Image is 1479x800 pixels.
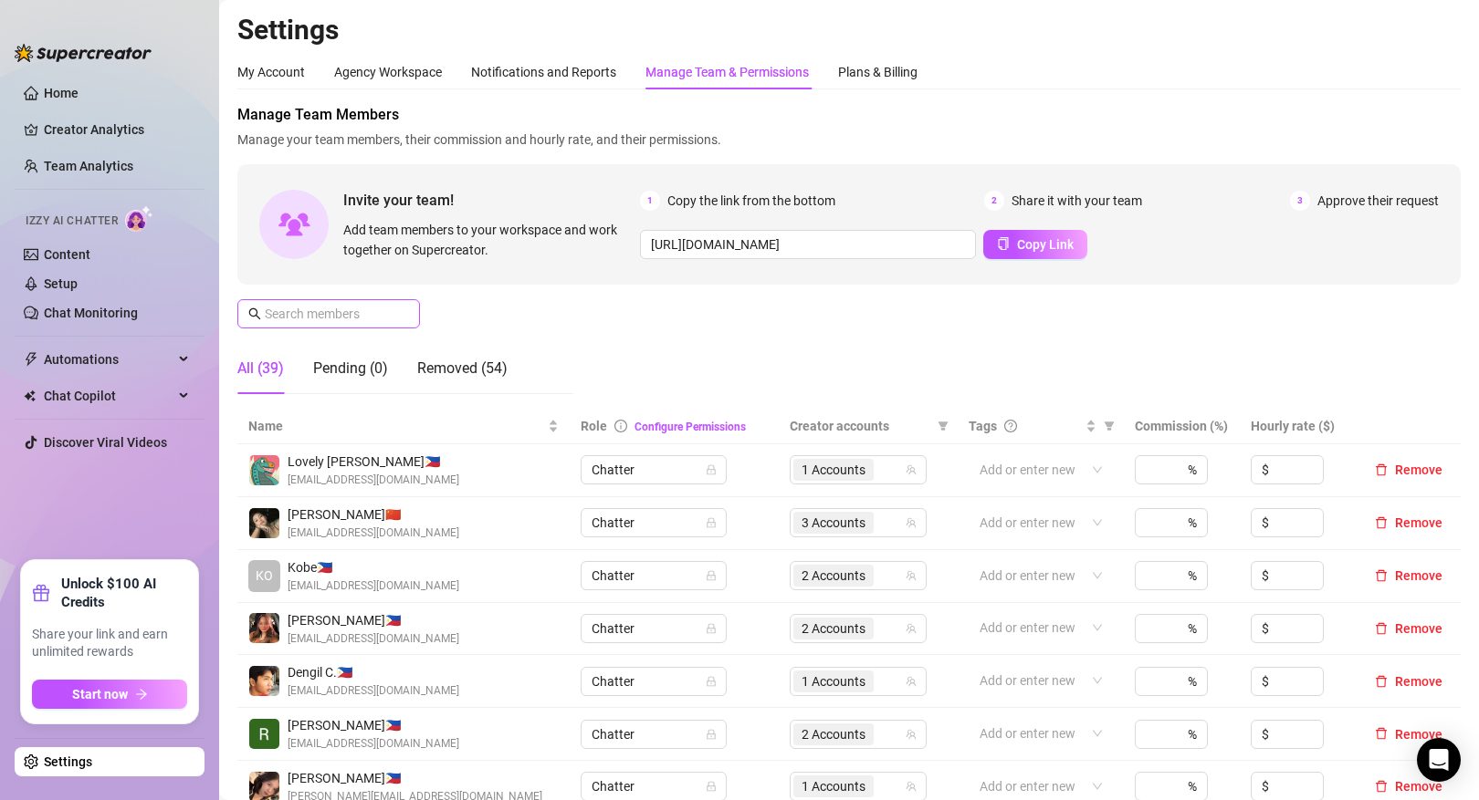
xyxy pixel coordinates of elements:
input: Search members [265,304,394,324]
span: Remove [1395,779,1442,794]
span: info-circle [614,420,627,432]
span: Dengil C. 🇵🇭 [288,662,459,682]
div: Plans & Billing [838,62,918,82]
span: Chatter [592,721,716,748]
span: [EMAIL_ADDRESS][DOMAIN_NAME] [288,735,459,753]
span: Chatter [592,615,716,642]
span: 2 Accounts [793,618,874,639]
span: Approve their request [1317,191,1439,211]
span: Manage your team members, their commission and hourly rate, and their permissions. [237,130,1461,150]
span: Remove [1395,674,1442,689]
span: lock [706,517,717,528]
span: team [906,464,917,475]
img: Aliyah Espiritu [249,613,279,643]
th: Name [237,409,570,444]
span: 3 Accounts [793,512,874,534]
div: Notifications and Reports [471,62,616,82]
span: 2 Accounts [793,565,874,587]
span: KO [256,566,273,586]
span: lock [706,464,717,475]
span: thunderbolt [24,352,38,367]
span: 2 Accounts [793,723,874,745]
span: Copy the link from the bottom [667,191,835,211]
a: Settings [44,754,92,769]
span: [PERSON_NAME] 🇨🇳 [288,504,459,525]
span: Tags [969,416,997,436]
span: lock [706,729,717,740]
span: filter [938,421,949,431]
span: 1 Accounts [793,670,874,692]
span: 2 Accounts [802,566,865,586]
span: [PERSON_NAME] 🇵🇭 [288,715,459,735]
span: team [906,676,917,687]
span: lock [706,623,717,634]
span: Lovely [PERSON_NAME] 🇵🇭 [288,452,459,472]
span: 1 Accounts [793,459,874,481]
span: search [248,307,261,320]
div: My Account [237,62,305,82]
a: Home [44,86,79,100]
img: logo-BBDzfeDw.svg [15,44,152,62]
div: All (39) [237,358,284,379]
span: Role [581,419,607,433]
a: Creator Analytics [44,115,190,144]
button: Remove [1368,618,1450,639]
span: team [906,623,917,634]
span: delete [1375,622,1388,635]
strong: Unlock $100 AI Credits [61,575,187,611]
span: Automations [44,345,173,374]
img: Yvanne Pingol [249,508,279,538]
span: team [906,517,917,528]
span: arrow-right [135,688,148,701]
span: lock [706,781,717,792]
span: Start now [72,687,128,701]
span: Izzy AI Chatter [26,213,118,230]
span: copy [997,237,1010,250]
span: gift [32,584,50,602]
span: Invite your team! [343,189,640,212]
div: Removed (54) [417,358,508,379]
span: delete [1375,727,1388,740]
button: Copy Link [983,230,1087,259]
span: 1 Accounts [802,776,865,796]
span: delete [1375,675,1388,688]
span: Share your link and earn unlimited rewards [32,626,187,661]
a: Team Analytics [44,159,133,173]
span: Kobe 🇵🇭 [288,557,459,577]
span: [PERSON_NAME] 🇵🇭 [288,768,542,788]
button: Remove [1368,723,1450,745]
span: delete [1375,516,1388,529]
span: Remove [1395,515,1442,530]
img: Dengil Consigna [249,666,279,696]
img: Riza Joy Barrera [249,719,279,749]
span: Copy Link [1017,237,1074,252]
img: AI Chatter [125,205,153,232]
span: Name [248,416,544,436]
button: Remove [1368,459,1450,481]
span: Remove [1395,568,1442,583]
span: [PERSON_NAME] 🇵🇭 [288,610,459,630]
span: lock [706,570,717,581]
button: Remove [1368,512,1450,534]
span: 2 [984,191,1004,211]
span: 3 [1290,191,1310,211]
th: Hourly rate ($) [1240,409,1357,444]
span: [EMAIL_ADDRESS][DOMAIN_NAME] [288,525,459,542]
span: [EMAIL_ADDRESS][DOMAIN_NAME] [288,682,459,700]
div: Open Intercom Messenger [1417,738,1461,782]
span: filter [934,412,952,440]
div: Pending (0) [313,358,388,379]
span: Add team members to your workspace and work together on Supercreator. [343,220,633,260]
span: 1 [640,191,660,211]
span: Chatter [592,668,716,695]
span: Chat Copilot [44,381,173,410]
a: Setup [44,276,78,291]
a: Content [44,247,90,262]
a: Configure Permissions [635,421,746,433]
span: filter [1100,412,1118,440]
span: [EMAIL_ADDRESS][DOMAIN_NAME] [288,630,459,648]
span: Chatter [592,562,716,589]
button: Start nowarrow-right [32,680,187,709]
span: Chatter [592,773,716,800]
span: Remove [1395,621,1442,636]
